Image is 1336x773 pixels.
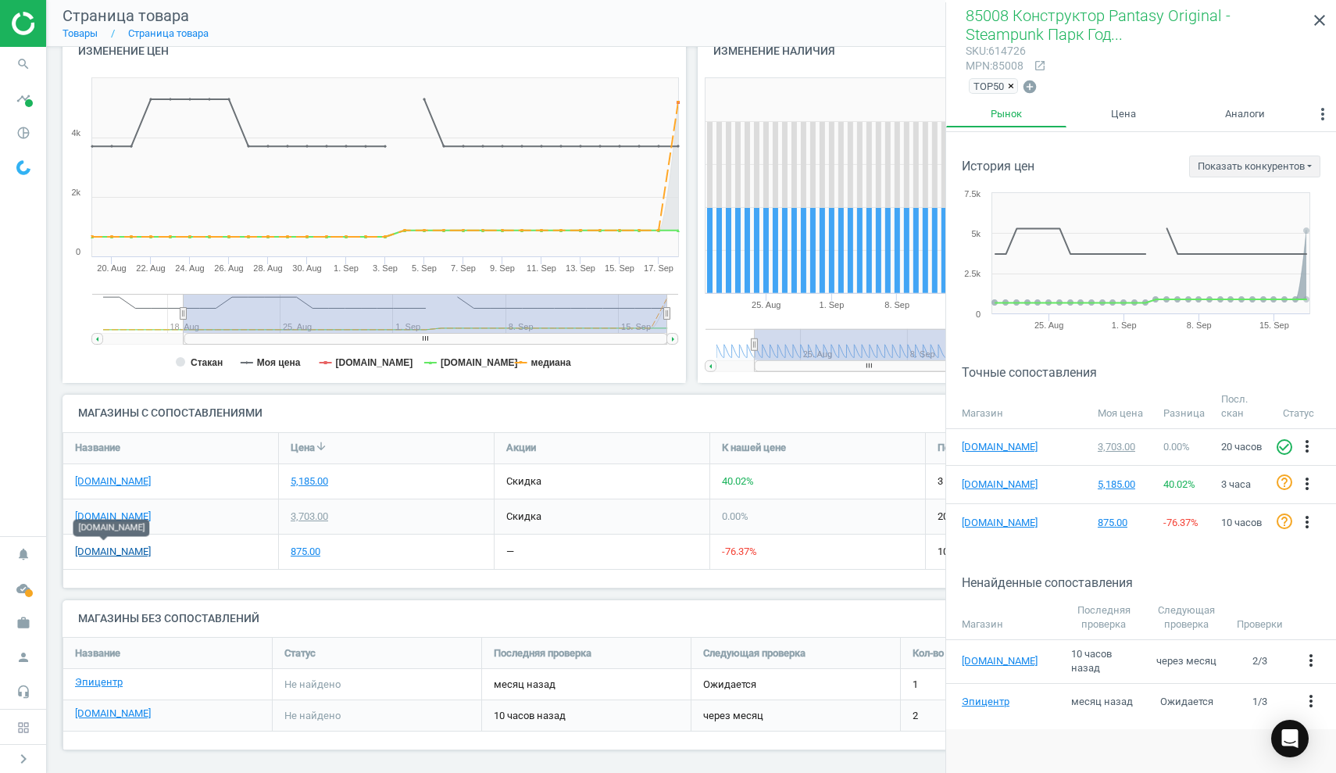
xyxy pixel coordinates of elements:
[291,441,315,455] span: Цена
[63,27,98,39] a: Товары
[722,475,754,487] span: 40.02 %
[9,49,38,79] i: search
[291,510,328,524] div: 3,703.00
[976,310,981,319] text: 0
[257,357,301,368] tspan: Моя цена
[1213,385,1275,429] th: Посл. скан
[9,539,38,569] i: notifications
[9,574,38,603] i: cloud_done
[97,263,126,273] tspan: 20. Aug
[1229,596,1291,639] th: Проверки
[9,118,38,148] i: pie_chart_outlined
[946,596,1063,639] th: Магазин
[1163,441,1190,453] span: 0.00 %
[1163,517,1198,528] span: -76.37 %
[527,263,556,273] tspan: 11. Sep
[531,357,571,368] tspan: медиана
[971,229,981,238] text: 5k
[1229,683,1291,719] td: 1 / 3
[1008,79,1017,93] button: ×
[336,357,413,368] tspan: [DOMAIN_NAME]
[63,6,189,25] span: Страница товара
[1229,639,1291,683] td: 2 / 3
[9,677,38,707] i: headset_mic
[506,510,541,522] span: скидка
[819,300,844,310] tspan: 1. Sep
[1071,648,1112,674] span: 10 часов назад
[494,646,591,660] span: Последняя проверка
[1156,385,1213,429] th: Разница
[1302,651,1320,670] i: more_vert
[191,357,223,368] tspan: Стакан
[1066,101,1181,127] a: Цена
[75,474,151,488] a: [DOMAIN_NAME]
[964,269,981,278] text: 2.5k
[966,45,986,57] span: sku
[506,475,541,487] span: скидка
[703,646,806,660] span: Следующая проверка
[1221,517,1262,528] span: 10 часов
[946,101,1066,127] a: Рынок
[566,263,595,273] tspan: 13. Sep
[73,519,150,536] div: [DOMAIN_NAME]
[136,263,165,273] tspan: 22. Aug
[1026,59,1046,73] a: open_in_new
[451,263,476,273] tspan: 7. Sep
[1259,320,1289,330] tspan: 15. Sep
[605,263,634,273] tspan: 15. Sep
[1271,720,1309,757] div: Open Intercom Messenger
[962,516,1040,530] a: [DOMAIN_NAME]
[1181,101,1309,127] a: Аналоги
[1221,441,1262,453] span: 20 часов
[1098,478,1148,492] div: 5,185.00
[722,546,757,557] span: -76.37 %
[973,79,1004,93] span: TOP50
[490,263,515,273] tspan: 9. Sep
[175,263,204,273] tspan: 24. Aug
[291,545,320,559] div: 875.00
[494,709,679,723] span: 10 часов назад
[966,44,1026,59] div: : 614726
[412,263,437,273] tspan: 5. Sep
[506,441,536,455] span: Акции
[938,474,1129,488] span: 3 часа назад
[128,27,209,39] a: Страница товара
[1098,516,1148,530] div: 875.00
[1275,512,1294,531] i: help_outline
[284,709,341,723] span: Не найдено
[373,263,398,273] tspan: 3. Sep
[334,263,359,273] tspan: 1. Sep
[1063,596,1145,639] th: Последняя проверка
[1144,596,1229,639] th: Следующая проверка
[506,545,514,559] div: —
[291,474,328,488] div: 5,185.00
[1275,473,1294,492] i: help_outline
[962,695,1056,709] a: Эпицентр
[14,750,33,768] i: chevron_right
[913,646,990,660] span: Кол-во проверок
[75,675,123,689] a: Эпицентр
[1298,513,1316,531] i: more_vert
[1302,651,1320,671] button: more_vert
[962,575,1336,590] h3: Ненайденные сопоставления
[9,642,38,672] i: person
[1022,79,1038,95] i: add_circle
[722,510,748,522] span: 0.00 %
[9,608,38,638] i: work
[703,709,763,723] span: через месяц
[1298,437,1316,456] i: more_vert
[284,678,341,692] span: Не найдено
[76,247,80,256] text: 0
[63,600,1320,637] h4: Магазины без сопоставлений
[938,441,988,455] span: Посл. скан
[698,33,1003,70] h4: Изменение наличия
[315,440,327,453] i: arrow_downward
[966,59,1026,73] div: : 85008
[214,263,243,273] tspan: 26. Aug
[1298,513,1316,533] button: more_vert
[12,12,123,35] img: ajHJNr6hYgQAAAAASUVORK5CYII=
[1313,105,1332,123] i: more_vert
[63,33,686,70] h4: Изменение цен
[1144,683,1229,719] td: Ожидается
[1275,438,1294,456] i: check_circle_outline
